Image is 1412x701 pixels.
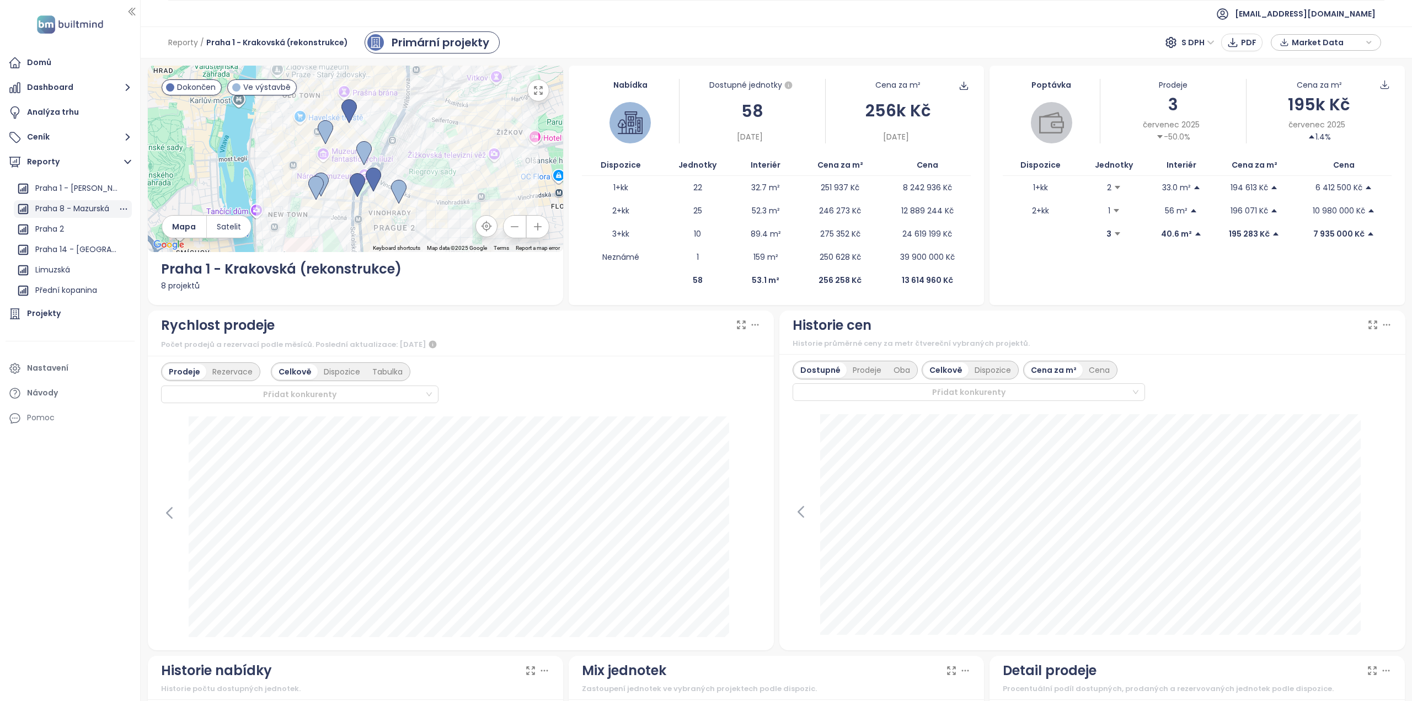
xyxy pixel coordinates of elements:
[847,362,887,378] div: Prodeje
[1247,92,1392,117] div: 195k Kč
[6,382,135,404] a: Návody
[693,205,702,217] p: 25
[6,151,135,173] button: Reporty
[582,176,660,199] td: 1+kk
[1143,119,1200,131] span: červenec 2025
[1106,228,1111,240] p: 3
[820,228,860,240] p: 275 352 Kč
[27,105,79,119] div: Analýza trhu
[793,338,1392,349] div: Historie průměrné ceny za metr čtvereční vybraných projektů.
[693,274,703,286] p: 58
[883,131,909,143] span: [DATE]
[35,263,70,277] div: Limuzská
[318,364,366,379] div: Dispozice
[1150,154,1212,176] th: Interiér
[365,31,500,53] a: primary
[819,205,861,217] p: 246 273 Kč
[884,154,971,176] th: Cena
[1229,228,1270,240] p: 195 283 Kč
[1078,154,1150,176] th: Jednotky
[163,364,206,379] div: Prodeje
[373,244,420,252] button: Keyboard shortcuts
[1231,181,1268,194] p: 194 613 Kč
[1315,181,1362,194] p: 6 412 500 Kč
[1365,184,1372,191] span: caret-up
[903,181,952,194] p: 8 242 936 Kč
[1165,205,1188,217] p: 56 m²
[1296,154,1392,176] th: Cena
[1313,228,1365,240] p: 7 935 000 Kč
[14,282,132,299] div: Přední kopanina
[826,98,971,124] div: 256k Kč
[582,245,660,269] td: Neznámé
[582,222,660,245] td: 3+kk
[1003,199,1078,222] td: 2+kk
[1003,683,1392,694] div: Procentuální podíl dostupných, prodaných a rezervovaných jednotek podle dispozice.
[516,245,560,251] a: Report a map error
[900,251,955,263] p: 39 900 000 Kč
[1193,184,1201,191] span: caret-up
[902,228,952,240] p: 24 619 199 Kč
[1270,207,1278,215] span: caret-up
[1212,154,1296,176] th: Cena za m²
[27,56,51,69] div: Domů
[1107,181,1111,194] p: 2
[875,79,921,91] div: Cena za m²
[206,364,259,379] div: Rezervace
[14,180,132,197] div: Praha 1 - [PERSON_NAME] namesti
[27,386,58,400] div: Návody
[751,228,781,240] p: 89.4 m²
[392,34,489,51] div: Primární projekty
[27,307,61,320] div: Projekty
[27,411,55,425] div: Pomoc
[582,683,971,694] div: Zastoupení jednotek ve vybraných projektech podle dispozic.
[1308,133,1315,141] span: caret-up
[923,362,969,378] div: Celkově
[272,364,318,379] div: Celkově
[1292,34,1363,51] span: Market Data
[1277,34,1375,51] div: button
[14,221,132,238] div: Praha 2
[35,283,97,297] div: Přední kopanina
[680,98,825,124] div: 58
[819,274,862,286] p: 256 258 Kč
[200,33,204,52] span: /
[6,52,135,74] a: Domů
[161,259,550,280] div: Praha 1 - Krakovská (rekonstrukce)
[1221,34,1263,51] button: PDF
[6,303,135,325] a: Projekty
[427,245,487,251] span: Map data ©2025 Google
[680,79,825,92] div: Dostupné jednotky
[582,199,660,222] td: 2+kk
[582,154,660,176] th: Dispozice
[1100,92,1245,117] div: 3
[1025,362,1083,378] div: Cena za m²
[1114,184,1121,191] span: caret-down
[1181,34,1215,51] span: S DPH
[35,222,64,236] div: Praha 2
[1308,131,1331,143] div: 1.4%
[1194,230,1202,238] span: caret-up
[6,77,135,99] button: Dashboard
[660,154,735,176] th: Jednotky
[1272,230,1280,238] span: caret-up
[6,357,135,379] a: Nastavení
[172,221,196,233] span: Mapa
[751,181,780,194] p: 32.7 m²
[1003,154,1078,176] th: Dispozice
[1156,133,1164,141] span: caret-down
[1235,1,1376,27] span: [EMAIL_ADDRESS][DOMAIN_NAME]
[1003,660,1097,681] div: Detail prodeje
[217,221,241,233] span: Satelit
[737,131,763,143] span: [DATE]
[1156,131,1190,143] div: -50.0%
[1039,110,1064,135] img: wallet
[494,245,509,251] a: Terms (opens in new tab)
[1114,230,1121,238] span: caret-down
[366,364,409,379] div: Tabulka
[1100,79,1245,91] div: Prodeje
[1113,207,1120,215] span: caret-down
[1297,79,1342,91] div: Cena za m²
[35,202,109,216] div: Praha 8 - Mazurská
